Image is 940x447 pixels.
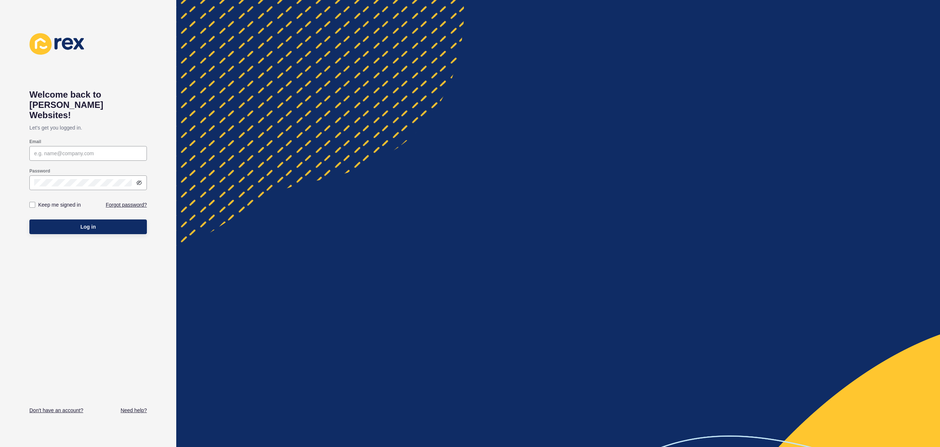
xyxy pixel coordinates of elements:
[29,407,83,414] a: Don't have an account?
[34,150,142,157] input: e.g. name@company.com
[29,120,147,135] p: Let's get you logged in.
[29,219,147,234] button: Log in
[80,223,96,230] span: Log in
[120,407,147,414] a: Need help?
[29,90,147,120] h1: Welcome back to [PERSON_NAME] Websites!
[38,201,81,208] label: Keep me signed in
[106,201,147,208] a: Forgot password?
[29,139,41,145] label: Email
[29,168,50,174] label: Password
